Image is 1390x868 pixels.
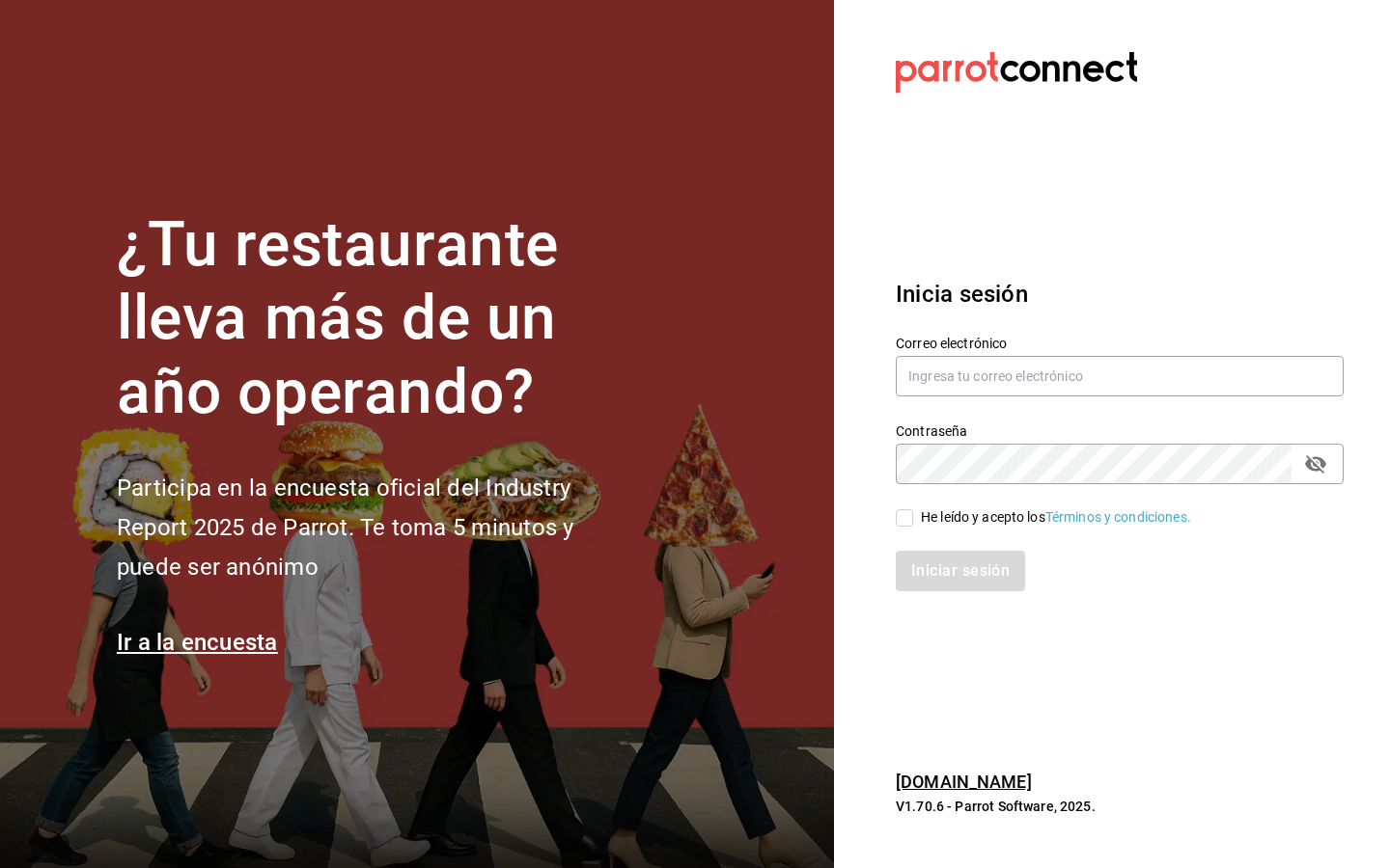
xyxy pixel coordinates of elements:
[921,507,1191,528] div: He leído y acepto los
[117,629,278,656] a: Ir a la encuesta
[1299,448,1332,480] button: passwordField
[896,356,1344,396] input: Ingresa tu correo electrónico
[896,277,1344,312] h3: Inicia sesión
[896,336,1344,349] label: Correo electrónico
[117,208,638,430] h1: ¿Tu restaurante lleva más de un año operando?
[117,469,638,586] h2: Participa en la encuesta oficial del Industry Report 2025 de Parrot. Te toma 5 minutos y puede se...
[896,423,1344,437] label: Contraseña
[896,772,1032,792] a: [DOMAIN_NAME]
[1045,509,1191,525] a: Términos y condiciones.
[896,797,1344,816] p: V1.70.6 - Parrot Software, 2025.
